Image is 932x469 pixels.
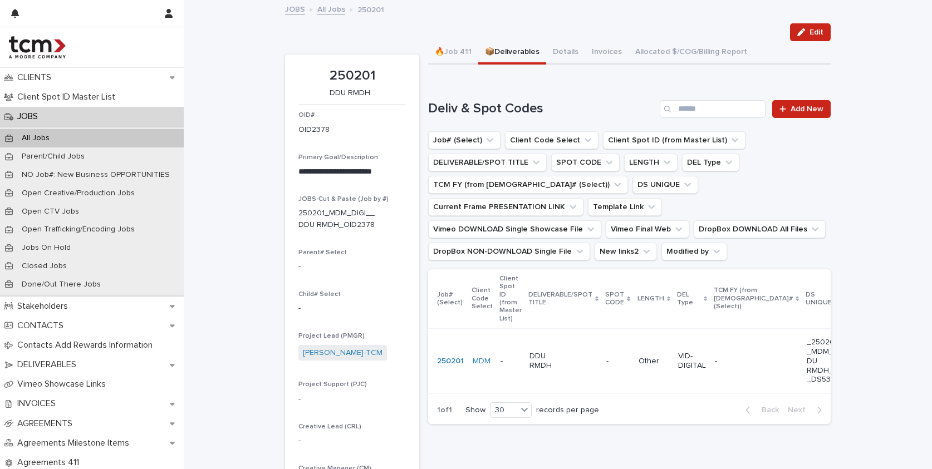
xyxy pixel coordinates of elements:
p: AGREEMENTS [13,418,81,429]
button: Client Spot ID (from Master List) [603,131,745,149]
a: JOBS [285,2,305,15]
p: DELIVERABLE/SPOT TITLE [528,289,592,309]
p: Client Spot ID Master List [13,92,124,102]
p: Jobs On Hold [13,243,80,253]
span: Project Lead (PMGR) [298,333,365,339]
p: records per page [536,406,599,415]
span: Project Support (PJC) [298,381,367,388]
p: Agreements 411 [13,457,88,468]
a: All Jobs [317,2,345,15]
span: Parent# Select [298,249,347,256]
input: Search [660,100,766,118]
p: Contacts Add Rewards Information [13,340,161,350]
a: 250201 [437,357,464,366]
p: Open Trafficking/Encoding Jobs [13,225,144,234]
p: Other [639,357,669,366]
p: OID2378 [298,124,330,136]
button: Template Link [588,198,662,216]
span: OID# [298,112,315,119]
p: - [298,393,406,405]
button: Client Code Select [505,131,599,149]
button: DropBox DOWNLOAD All Files [694,220,826,238]
a: Add New [772,100,831,118]
p: Open CTV Jobs [13,207,88,216]
p: - [715,357,748,366]
p: Done/Out There Jobs [13,280,110,289]
button: Job# (Select) [428,131,501,149]
span: Next [788,406,812,414]
button: TCM FY (from Job# (Select)) [428,176,628,194]
p: Vimeo Showcase Links [13,379,115,389]
p: _250201_MDM_DDU RMDH___DS5351 [807,338,840,384]
span: Edit [810,28,823,36]
p: - [298,435,406,447]
span: JOBS-Cut & Paste (Job by #) [298,196,389,203]
h1: Deliv & Spot Codes [428,101,655,117]
button: DELIVERABLE/SPOT TITLE [428,154,547,171]
button: Back [737,405,783,415]
p: JOBS [13,111,47,122]
span: Add New [791,105,823,113]
p: 1 of 1 [428,397,461,424]
p: CONTACTS [13,320,72,331]
p: DEL Type [677,289,701,309]
button: New links2 [595,243,657,260]
p: 250201 [298,68,406,84]
p: Show [465,406,485,415]
p: Client Code Select [472,284,493,313]
div: 30 [490,404,517,416]
p: DS UNIQUE [806,289,835,309]
p: Job# (Select) [437,289,465,309]
p: Agreements Milestone Items [13,438,138,448]
p: 250201 [357,3,384,15]
button: Vimeo Final Web [606,220,689,238]
button: Current Frame PRESENTATION LINK [428,198,583,216]
p: CLIENTS [13,72,60,83]
p: INVOICES [13,398,65,409]
p: All Jobs [13,134,58,143]
button: DropBox NON-DOWNLOAD Single File [428,243,590,260]
button: Details [546,41,585,65]
p: Closed Jobs [13,261,76,271]
p: - [298,261,406,273]
button: DEL Type [682,154,739,171]
p: Parent/Child Jobs [13,152,94,161]
button: DS UNIQUE [632,176,698,194]
p: DDU RMDH [529,352,562,371]
a: MDM [473,357,490,366]
button: 🔥Job 411 [428,41,478,65]
p: Client Spot ID (from Master List) [499,273,522,325]
span: Child# Select [298,291,341,298]
button: Next [783,405,831,415]
button: Allocated $/COG/Billing Report [629,41,754,65]
button: Edit [790,23,831,41]
p: VID-DIGITAL [678,352,706,371]
p: 250201_MDM_DIGI__DDU RMDH_OID2378 [298,208,379,231]
button: 📦Deliverables [478,41,546,65]
p: - [501,357,521,366]
p: LENGTH [637,293,664,305]
button: LENGTH [624,154,678,171]
p: DELIVERABLES [13,359,85,370]
button: Modified by [661,243,727,260]
a: [PERSON_NAME]-TCM [303,347,382,359]
p: TCM FY (from [DEMOGRAPHIC_DATA]# (Select)) [714,284,793,313]
span: Back [755,406,779,414]
span: Primary Goal/Description [298,154,378,161]
span: Creative Lead (CRL) [298,423,361,430]
button: Invoices [585,41,629,65]
img: 4hMmSqQkux38exxPVZHQ [9,36,66,58]
p: Stakeholders [13,301,77,312]
p: DDU RMDH [298,88,401,98]
button: SPOT CODE [551,154,620,171]
p: - [606,354,611,366]
p: Open Creative/Production Jobs [13,189,144,198]
p: - [298,303,406,314]
p: NO Job#: New Business OPPORTUNITIES [13,170,179,180]
p: SPOT CODE [605,289,624,309]
button: Vimeo DOWNLOAD Single Showcase File [428,220,601,238]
